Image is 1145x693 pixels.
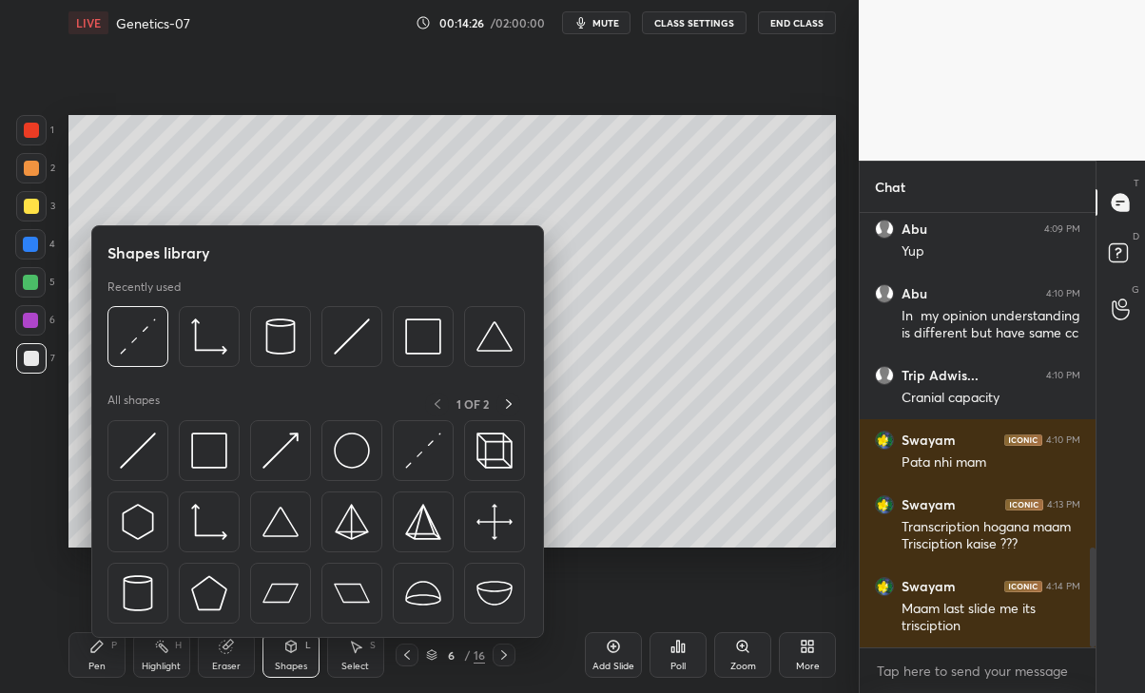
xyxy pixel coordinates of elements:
[875,431,894,450] img: 9802b4cbdbab4d4381d2480607a75a70.jpg
[334,504,370,540] img: svg+xml;charset=utf-8,%3Csvg%20xmlns%3D%22http%3A%2F%2Fwww.w3.org%2F2000%2Fsvg%22%20width%3D%2234...
[120,575,156,611] img: svg+xml;charset=utf-8,%3Csvg%20xmlns%3D%22http%3A%2F%2Fwww.w3.org%2F2000%2Fsvg%22%20width%3D%2228...
[88,662,106,671] div: Pen
[116,14,190,32] h4: Genetics-07
[16,191,55,221] div: 3
[1133,229,1139,243] p: D
[191,504,227,540] img: svg+xml;charset=utf-8,%3Csvg%20xmlns%3D%22http%3A%2F%2Fwww.w3.org%2F2000%2Fsvg%22%20width%3D%2233...
[68,11,108,34] div: LIVE
[107,241,210,264] h5: Shapes library
[860,213,1096,647] div: grid
[456,396,489,412] p: 1 OF 2
[875,366,894,385] img: default.png
[902,600,1080,636] div: Maam last slide me its trisciption
[1134,176,1139,190] p: T
[120,433,156,469] img: svg+xml;charset=utf-8,%3Csvg%20xmlns%3D%22http%3A%2F%2Fwww.w3.org%2F2000%2Fsvg%22%20width%3D%2230...
[405,318,441,355] img: svg+xml;charset=utf-8,%3Csvg%20xmlns%3D%22http%3A%2F%2Fwww.w3.org%2F2000%2Fsvg%22%20width%3D%2234...
[262,318,299,355] img: svg+xml;charset=utf-8,%3Csvg%20xmlns%3D%22http%3A%2F%2Fwww.w3.org%2F2000%2Fsvg%22%20width%3D%2228...
[1132,282,1139,297] p: G
[902,307,1080,343] div: In my opinion understanding is different but have same cc
[370,641,376,650] div: S
[191,318,227,355] img: svg+xml;charset=utf-8,%3Csvg%20xmlns%3D%22http%3A%2F%2Fwww.w3.org%2F2000%2Fsvg%22%20width%3D%2233...
[107,393,160,416] p: All shapes
[16,115,54,145] div: 1
[476,575,513,611] img: svg+xml;charset=utf-8,%3Csvg%20xmlns%3D%22http%3A%2F%2Fwww.w3.org%2F2000%2Fsvg%22%20width%3D%2238...
[15,267,55,298] div: 5
[902,432,956,449] h6: Swayam
[16,153,55,183] div: 2
[860,162,921,212] p: Chat
[175,641,182,650] div: H
[902,453,1080,472] div: Pata nhi mam
[142,662,181,671] div: Highlight
[902,242,1080,261] div: Yup
[405,504,441,540] img: svg+xml;charset=utf-8,%3Csvg%20xmlns%3D%22http%3A%2F%2Fwww.w3.org%2F2000%2Fsvg%22%20width%3D%2234...
[1005,499,1043,510] img: iconic-dark.1390631f.png
[1046,434,1080,446] div: 4:10 PM
[730,662,756,671] div: Zoom
[1046,581,1080,592] div: 4:14 PM
[212,662,241,671] div: Eraser
[902,389,1080,408] div: Cranial capacity
[875,577,894,596] img: 9802b4cbdbab4d4381d2480607a75a70.jpg
[120,318,156,355] img: svg+xml;charset=utf-8,%3Csvg%20xmlns%3D%22http%3A%2F%2Fwww.w3.org%2F2000%2Fsvg%22%20width%3D%2230...
[902,578,956,595] h6: Swayam
[120,504,156,540] img: svg+xml;charset=utf-8,%3Csvg%20xmlns%3D%22http%3A%2F%2Fwww.w3.org%2F2000%2Fsvg%22%20width%3D%2230...
[15,229,55,260] div: 4
[464,649,470,661] div: /
[15,305,55,336] div: 6
[16,343,55,374] div: 7
[1046,370,1080,381] div: 4:10 PM
[476,504,513,540] img: svg+xml;charset=utf-8,%3Csvg%20xmlns%3D%22http%3A%2F%2Fwww.w3.org%2F2000%2Fsvg%22%20width%3D%2240...
[1044,223,1080,235] div: 4:09 PM
[476,433,513,469] img: svg+xml;charset=utf-8,%3Csvg%20xmlns%3D%22http%3A%2F%2Fwww.w3.org%2F2000%2Fsvg%22%20width%3D%2235...
[341,662,369,671] div: Select
[902,367,979,384] h6: Trip Adwis...
[405,433,441,469] img: svg+xml;charset=utf-8,%3Csvg%20xmlns%3D%22http%3A%2F%2Fwww.w3.org%2F2000%2Fsvg%22%20width%3D%2230...
[1004,581,1042,592] img: iconic-dark.1390631f.png
[758,11,836,34] button: End Class
[111,641,117,650] div: P
[1047,499,1080,510] div: 4:13 PM
[592,16,619,29] span: mute
[305,641,311,650] div: L
[262,433,299,469] img: svg+xml;charset=utf-8,%3Csvg%20xmlns%3D%22http%3A%2F%2Fwww.w3.org%2F2000%2Fsvg%22%20width%3D%2230...
[902,518,1080,554] div: Transcription hogana maam Trisciption kaise ???
[875,220,894,239] img: default.png
[476,318,513,355] img: svg+xml;charset=utf-8,%3Csvg%20xmlns%3D%22http%3A%2F%2Fwww.w3.org%2F2000%2Fsvg%22%20width%3D%2238...
[334,318,370,355] img: svg+xml;charset=utf-8,%3Csvg%20xmlns%3D%22http%3A%2F%2Fwww.w3.org%2F2000%2Fsvg%22%20width%3D%2230...
[474,646,485,664] div: 16
[902,285,927,302] h6: Abu
[902,221,927,238] h6: Abu
[875,284,894,303] img: default.png
[441,649,460,661] div: 6
[405,575,441,611] img: svg+xml;charset=utf-8,%3Csvg%20xmlns%3D%22http%3A%2F%2Fwww.w3.org%2F2000%2Fsvg%22%20width%3D%2238...
[642,11,747,34] button: CLASS SETTINGS
[262,575,299,611] img: svg+xml;charset=utf-8,%3Csvg%20xmlns%3D%22http%3A%2F%2Fwww.w3.org%2F2000%2Fsvg%22%20width%3D%2244...
[191,433,227,469] img: svg+xml;charset=utf-8,%3Csvg%20xmlns%3D%22http%3A%2F%2Fwww.w3.org%2F2000%2Fsvg%22%20width%3D%2234...
[262,504,299,540] img: svg+xml;charset=utf-8,%3Csvg%20xmlns%3D%22http%3A%2F%2Fwww.w3.org%2F2000%2Fsvg%22%20width%3D%2238...
[875,495,894,514] img: 9802b4cbdbab4d4381d2480607a75a70.jpg
[334,433,370,469] img: svg+xml;charset=utf-8,%3Csvg%20xmlns%3D%22http%3A%2F%2Fwww.w3.org%2F2000%2Fsvg%22%20width%3D%2236...
[592,662,634,671] div: Add Slide
[1004,434,1042,446] img: iconic-dark.1390631f.png
[107,279,181,295] p: Recently used
[191,575,227,611] img: svg+xml;charset=utf-8,%3Csvg%20xmlns%3D%22http%3A%2F%2Fwww.w3.org%2F2000%2Fsvg%22%20width%3D%2234...
[1046,288,1080,299] div: 4:10 PM
[670,662,686,671] div: Poll
[334,575,370,611] img: svg+xml;charset=utf-8,%3Csvg%20xmlns%3D%22http%3A%2F%2Fwww.w3.org%2F2000%2Fsvg%22%20width%3D%2244...
[796,662,820,671] div: More
[902,496,956,513] h6: Swayam
[275,662,307,671] div: Shapes
[562,11,631,34] button: mute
